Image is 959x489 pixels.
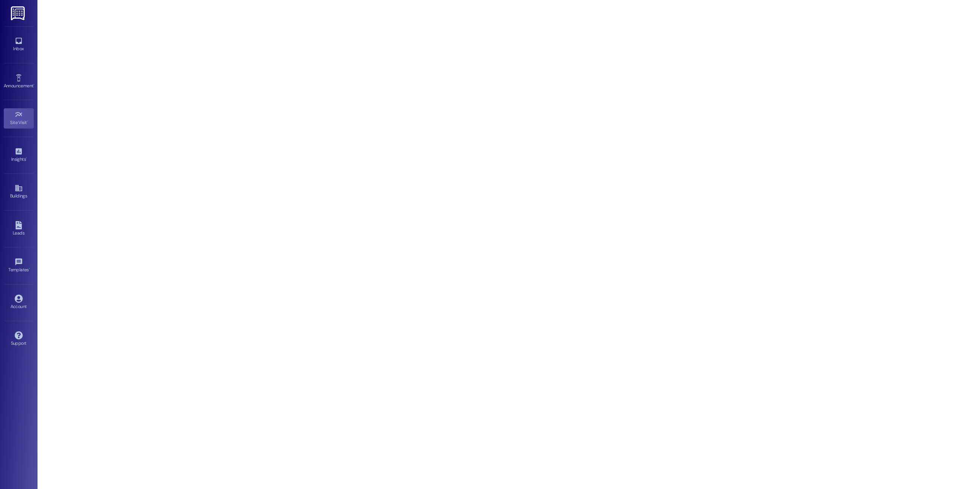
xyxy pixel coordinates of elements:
[4,256,34,276] a: Templates •
[33,82,34,87] span: •
[4,292,34,313] a: Account
[4,145,34,165] a: Insights •
[4,219,34,239] a: Leads
[26,156,27,161] span: •
[4,329,34,349] a: Support
[11,6,26,20] img: ResiDesk Logo
[4,108,34,129] a: Site Visit •
[29,266,30,271] span: •
[27,119,28,124] span: •
[4,182,34,202] a: Buildings
[4,34,34,55] a: Inbox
